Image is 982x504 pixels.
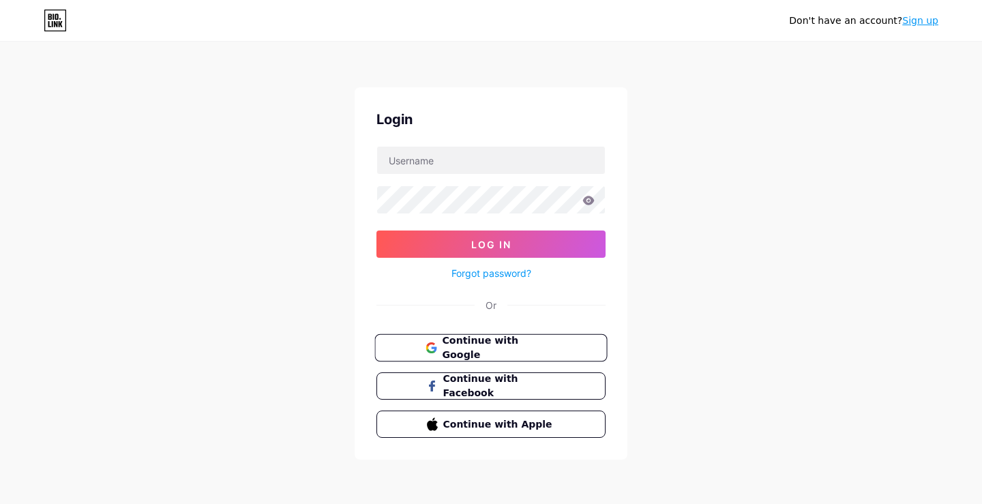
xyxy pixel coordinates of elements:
[443,372,556,400] span: Continue with Facebook
[789,14,938,28] div: Don't have an account?
[486,298,496,312] div: Or
[376,231,606,258] button: Log In
[376,411,606,438] button: Continue with Apple
[471,239,511,250] span: Log In
[451,266,531,280] a: Forgot password?
[376,372,606,400] button: Continue with Facebook
[442,333,556,363] span: Continue with Google
[376,109,606,130] div: Login
[902,15,938,26] a: Sign up
[377,147,605,174] input: Username
[376,334,606,361] a: Continue with Google
[374,334,607,362] button: Continue with Google
[443,417,556,432] span: Continue with Apple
